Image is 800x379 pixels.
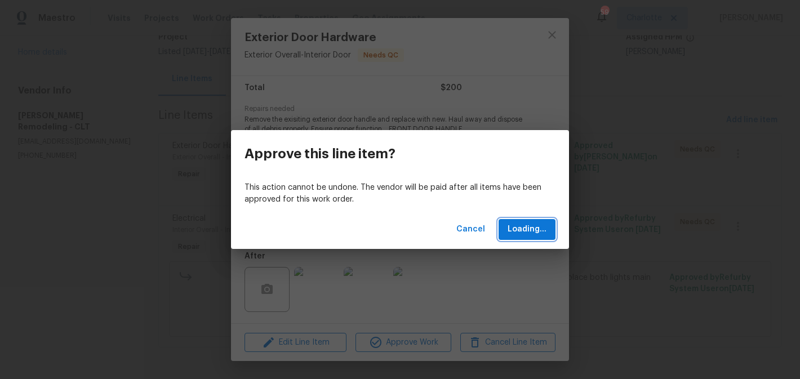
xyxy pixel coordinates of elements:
h3: Approve this line item? [245,146,395,162]
button: Cancel [452,219,490,240]
button: Loading... [499,219,555,240]
span: Cancel [456,222,485,237]
p: This action cannot be undone. The vendor will be paid after all items have been approved for this... [245,182,555,206]
span: Loading... [508,222,546,237]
